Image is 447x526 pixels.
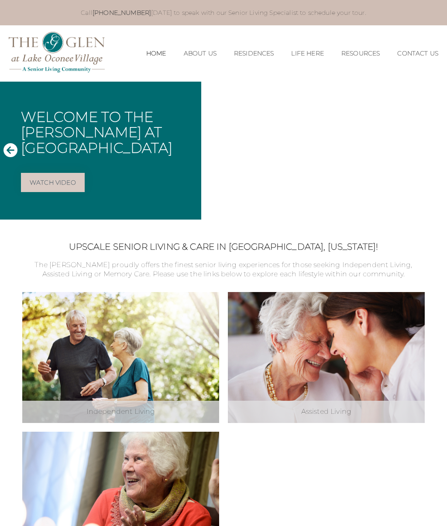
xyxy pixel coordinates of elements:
p: Call [DATE] to speak with our Senior Living Specialist to schedule your tour. [31,9,416,17]
iframe: Embedded Vimeo Video [201,82,447,220]
h1: Welcome to The [PERSON_NAME] at [GEOGRAPHIC_DATA] [21,109,194,155]
img: The Glen Lake Oconee Home [9,32,105,72]
a: Life Here [291,50,323,57]
a: About Us [184,50,217,57]
a: Residences [234,50,274,57]
div: Independent Living [22,401,219,423]
div: Assisted Living [228,401,425,423]
h2: Upscale Senior Living & Care in [GEOGRAPHIC_DATA], [US_STATE]! [22,241,425,252]
a: Resources [341,50,380,57]
a: Contact Us [397,50,438,57]
a: Home [146,50,166,57]
a: Watch Video [21,173,85,192]
button: Previous Slide [3,143,17,159]
a: [PHONE_NUMBER] [93,9,151,17]
p: The [PERSON_NAME] proudly offers the finest senior living experiences for those seeking Independe... [22,261,425,279]
button: Next Slide [430,143,444,159]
